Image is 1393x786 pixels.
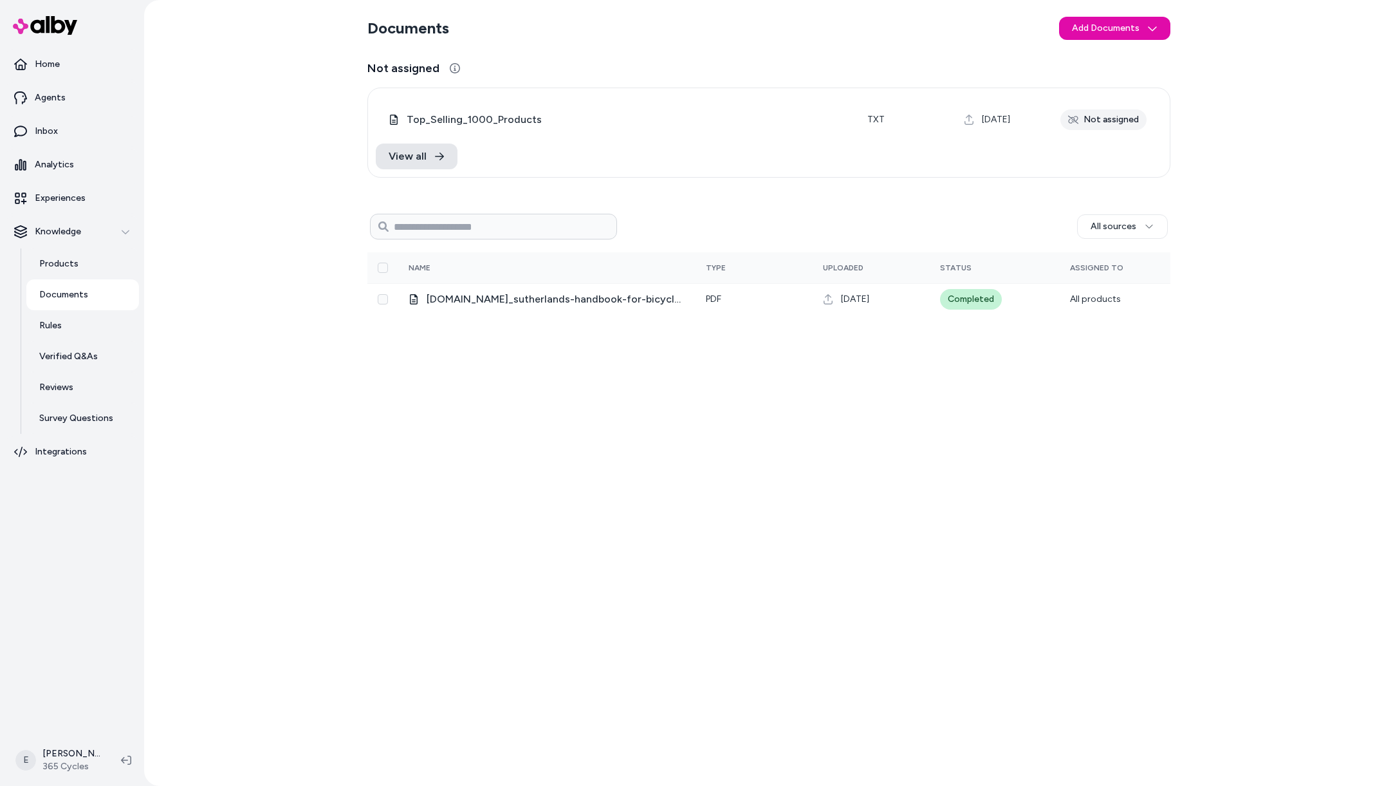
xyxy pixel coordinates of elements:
div: Not assigned [1060,109,1147,130]
p: Rules [39,319,62,332]
span: Type [706,263,726,272]
span: Not assigned [367,59,439,77]
a: View all [376,144,457,169]
button: Add Documents [1059,17,1170,40]
a: Inbox [5,116,139,147]
span: 365 Cycles [42,760,100,773]
span: [DATE] [982,113,1010,126]
p: Home [35,58,60,71]
p: Inbox [35,125,58,138]
p: Reviews [39,381,73,394]
p: Integrations [35,445,87,458]
div: Top_Selling_1000_Products.txt [389,112,847,127]
span: Top_Selling_1000_Products [407,112,847,127]
div: epdf.pub_sutherlands-handbook-for-bicycle-mechanics.pdf [409,292,685,307]
span: pdf [706,294,721,304]
span: View all [389,149,427,164]
p: Analytics [35,158,74,171]
p: Experiences [35,192,86,205]
img: alby Logo [13,16,77,35]
button: All sources [1077,214,1168,239]
span: E [15,750,36,771]
button: Select all [378,263,388,273]
h2: Documents [367,18,449,39]
p: Verified Q&As [39,350,98,363]
button: E[PERSON_NAME]365 Cycles [8,740,111,781]
span: [DATE] [841,293,869,306]
a: Experiences [5,183,139,214]
a: Rules [26,310,139,341]
span: All sources [1091,220,1136,233]
p: Products [39,257,78,270]
span: All products [1070,294,1121,304]
p: [PERSON_NAME] [42,747,100,760]
a: Documents [26,279,139,310]
a: Agents [5,82,139,113]
a: Survey Questions [26,403,139,434]
a: Products [26,248,139,279]
span: Assigned To [1070,263,1123,272]
a: Analytics [5,149,139,180]
span: Uploaded [823,263,863,272]
span: [DOMAIN_NAME]_sutherlands-handbook-for-bicycle-mechanics [427,292,685,307]
a: Verified Q&As [26,341,139,372]
a: Home [5,49,139,80]
span: Status [940,263,972,272]
div: Name [409,263,505,273]
button: Knowledge [5,216,139,247]
a: Reviews [26,372,139,403]
p: Documents [39,288,88,301]
a: Integrations [5,436,139,467]
p: Survey Questions [39,412,113,425]
p: Knowledge [35,225,81,238]
button: Select row [378,294,388,304]
div: Completed [940,289,1002,310]
span: txt [867,114,885,125]
p: Agents [35,91,66,104]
